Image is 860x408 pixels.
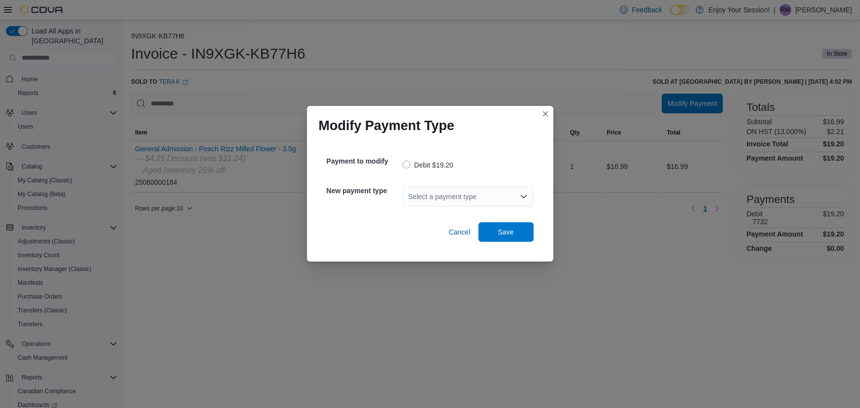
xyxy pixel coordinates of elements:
h1: Modify Payment Type [319,118,455,134]
h5: Payment to modify [327,151,401,171]
label: Debit $19.20 [403,159,453,171]
h5: New payment type [327,181,401,201]
span: Cancel [449,227,471,237]
button: Closes this modal window [540,108,551,120]
button: Open list of options [520,193,528,201]
button: Cancel [445,222,475,242]
button: Save [479,222,534,242]
span: Save [498,227,514,237]
input: Accessible screen reader label [409,191,410,203]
